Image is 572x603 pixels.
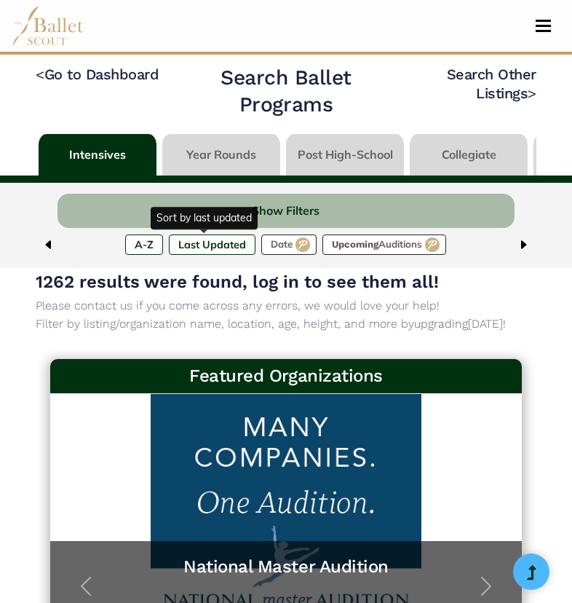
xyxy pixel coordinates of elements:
code: < [36,65,44,83]
code: > [528,84,536,102]
h2: Search Ballet Programs [183,65,389,119]
h3: Featured Organizations [62,365,510,387]
p: Please contact us if you come across any errors, we would love your help! [36,296,536,315]
li: Year Rounds [159,134,283,176]
span: Upcoming [332,240,378,249]
div: Sort by last updated [151,207,258,229]
label: Last Updated [169,234,255,255]
label: A-Z [125,234,163,255]
li: Post High-School [283,134,407,176]
li: Collegiate [407,134,531,176]
a: Search Other Listings> [447,66,536,102]
p: Filter by listing/organization name, location, age, height, and more by [DATE]! [36,315,536,334]
span: 1262 results were found, log in to see them all! [36,272,439,292]
a: National Master Audition [65,556,507,578]
button: Show Filters [57,194,515,228]
button: Toggle navigation [526,19,560,33]
a: <Go to Dashboard [36,66,159,83]
label: Date [261,234,317,255]
label: Auditions [322,234,446,255]
li: Intensives [36,134,159,176]
a: upgrading [414,317,468,331]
